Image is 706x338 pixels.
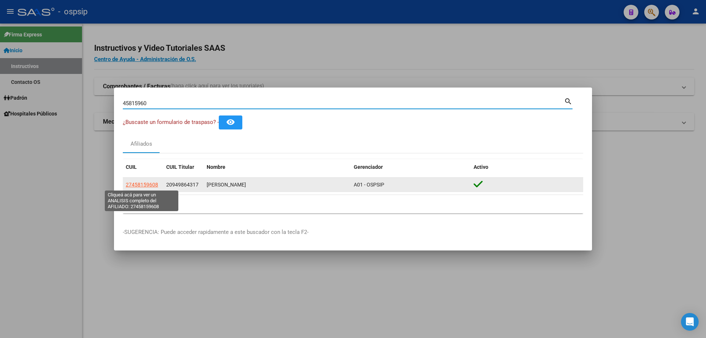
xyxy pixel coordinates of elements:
[474,164,488,170] span: Activo
[126,182,158,188] span: 27458159608
[131,140,152,148] div: Afiliados
[123,119,219,125] span: ¿Buscaste un formulario de traspaso? -
[123,195,583,213] div: 1 total
[166,164,194,170] span: CUIL Titular
[226,118,235,127] mat-icon: remove_red_eye
[471,159,583,175] datatable-header-cell: Activo
[354,182,384,188] span: A01 - OSPSIP
[681,313,699,331] div: Open Intercom Messenger
[204,159,351,175] datatable-header-cell: Nombre
[163,159,204,175] datatable-header-cell: CUIL Titular
[126,164,137,170] span: CUIL
[354,164,383,170] span: Gerenciador
[351,159,471,175] datatable-header-cell: Gerenciador
[564,96,573,105] mat-icon: search
[123,159,163,175] datatable-header-cell: CUIL
[207,181,348,189] div: [PERSON_NAME]
[207,164,225,170] span: Nombre
[166,182,199,188] span: 20949864317
[123,228,583,236] p: -SUGERENCIA: Puede acceder rapidamente a este buscador con la tecla F2-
